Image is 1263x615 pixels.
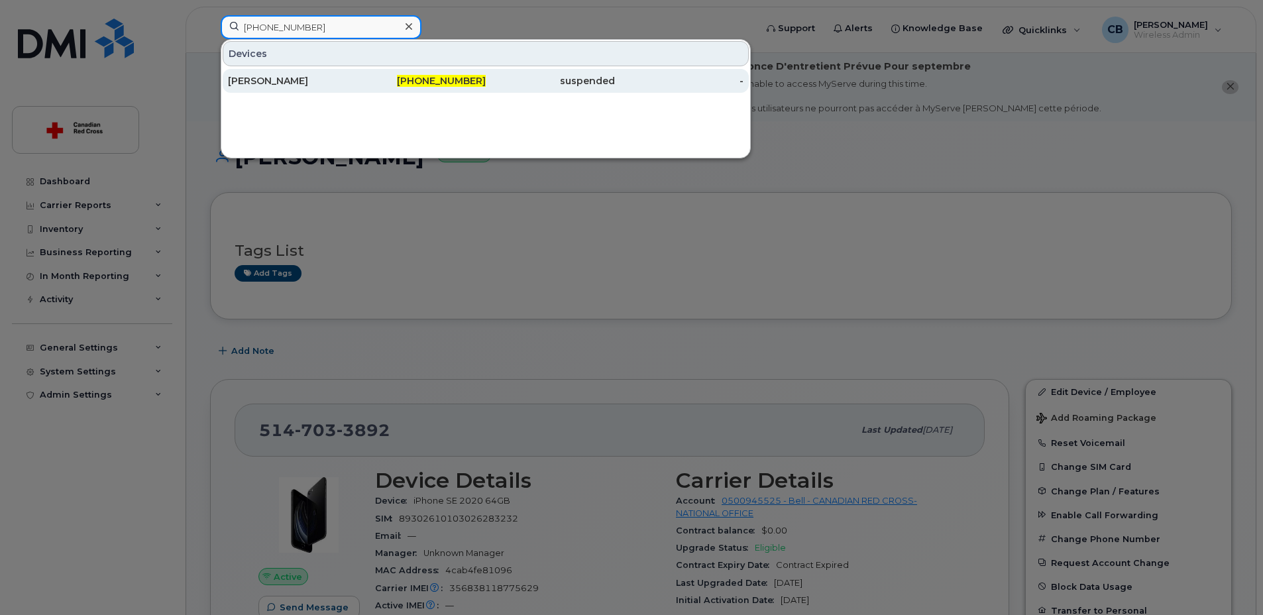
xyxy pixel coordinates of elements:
[223,69,749,93] a: [PERSON_NAME][PHONE_NUMBER]suspended-
[228,74,357,87] div: [PERSON_NAME]
[223,41,749,66] div: Devices
[397,75,486,87] span: [PHONE_NUMBER]
[486,74,615,87] div: suspended
[615,74,744,87] div: -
